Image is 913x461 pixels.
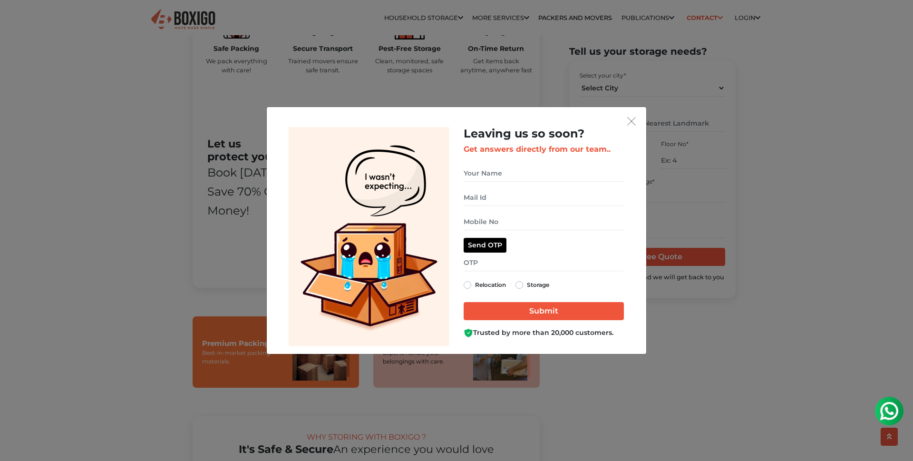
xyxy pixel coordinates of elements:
input: Your Name [464,165,624,182]
img: whatsapp-icon.svg [10,10,29,29]
input: OTP [464,255,624,271]
h2: Leaving us so soon? [464,127,624,141]
img: exit [627,117,636,126]
input: Mobile No [464,214,624,230]
input: Submit [464,302,624,320]
h3: Get answers directly from our team.. [464,145,624,154]
label: Relocation [475,279,506,291]
div: Trusted by more than 20,000 customers. [464,328,624,338]
label: Storage [527,279,549,291]
input: Mail Id [464,189,624,206]
button: Send OTP [464,238,506,253]
img: Boxigo Customer Shield [464,328,473,338]
img: Lead Welcome Image [289,127,449,346]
